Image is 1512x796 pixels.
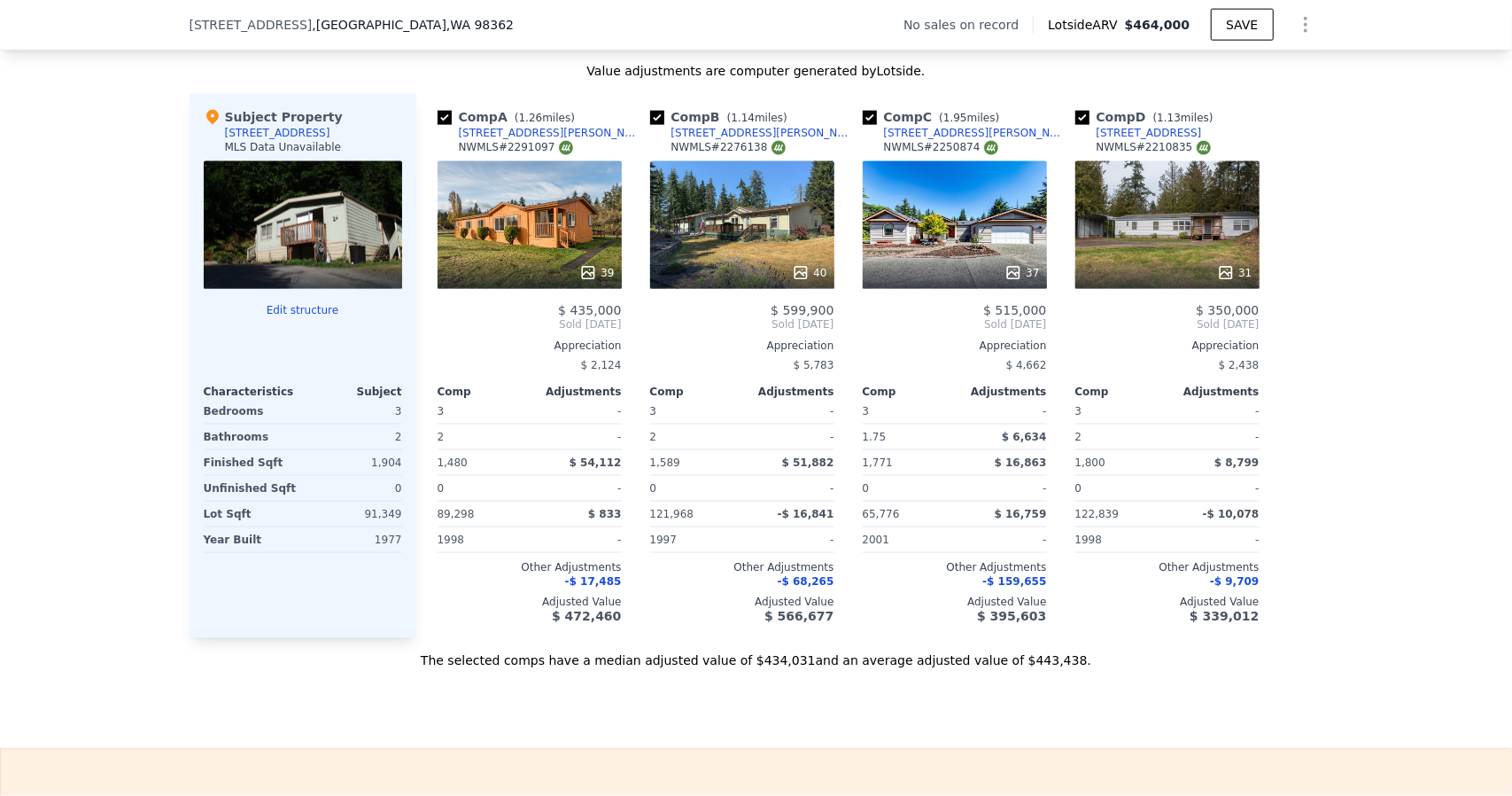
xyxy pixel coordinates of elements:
div: Comp B [650,108,795,126]
span: ( miles) [1146,112,1221,124]
span: $ 472,460 [552,610,621,624]
span: , [GEOGRAPHIC_DATA] [312,16,514,34]
div: - [1171,399,1260,424]
img: NWMLS Logo [559,141,573,155]
span: $ 16,759 [995,508,1047,520]
span: 1,771 [863,457,893,469]
div: Year Built [204,527,299,552]
div: - [1171,476,1260,501]
span: $ 6,634 [1002,431,1046,443]
span: ( miles) [720,112,795,124]
div: [STREET_ADDRESS][PERSON_NAME] [884,126,1068,140]
div: 1,904 [306,450,402,475]
div: Adjusted Value [863,596,1047,610]
div: Bathrooms [204,425,299,449]
span: 122,839 [1075,508,1120,520]
div: - [533,476,622,501]
div: Adjusted Value [438,596,622,610]
div: - [958,399,1047,424]
img: NWMLS Logo [984,141,998,155]
div: - [533,425,622,449]
div: Finished Sqft [204,450,299,475]
span: 1.13 [1157,112,1181,124]
div: Subject [303,385,402,399]
div: - [958,527,1047,552]
div: - [533,399,622,424]
div: NWMLS # 2250874 [884,140,998,155]
div: Adjustments [530,385,622,399]
span: 121,968 [650,508,694,520]
span: $ 4,662 [1006,359,1047,371]
div: Subject Property [204,108,343,126]
a: [STREET_ADDRESS][PERSON_NAME] [863,126,1068,140]
div: Other Adjustments [1075,560,1260,574]
img: NWMLS Logo [1197,141,1211,155]
span: $ 54,112 [570,457,622,469]
span: $ 16,863 [995,457,1047,469]
span: $ 395,603 [977,610,1046,624]
div: NWMLS # 2276138 [671,140,786,155]
div: - [746,399,834,424]
span: -$ 10,078 [1203,508,1260,520]
span: $ 350,000 [1196,303,1259,317]
div: - [958,476,1047,501]
div: Appreciation [863,339,1047,353]
div: 2 [438,425,526,449]
span: 3 [650,405,657,418]
span: Lotside ARV [1048,16,1124,34]
div: 1998 [438,527,526,552]
div: Characteristics [204,385,303,399]
button: Edit structure [204,303,402,317]
div: 0 [306,476,402,501]
div: 40 [792,264,826,282]
span: 0 [438,482,445,495]
button: SAVE [1211,9,1273,41]
button: Show Options [1288,7,1323,43]
div: Adjustments [955,385,1047,399]
div: Lot Sqft [204,502,299,527]
div: 1.75 [863,425,951,449]
span: $ 599,900 [771,303,834,317]
div: 2 [306,425,402,449]
div: 2001 [863,527,951,552]
div: 1977 [306,527,402,552]
div: Adjusted Value [650,596,834,610]
div: Adjusted Value [1075,596,1260,610]
span: 1.95 [943,112,967,124]
div: Comp [438,385,530,399]
div: NWMLS # 2291097 [459,140,573,155]
span: 1.26 [519,112,543,124]
a: [STREET_ADDRESS][PERSON_NAME] [650,126,856,140]
span: 0 [1075,482,1082,495]
span: $ 339,012 [1190,610,1259,624]
span: $ 8,799 [1214,457,1259,469]
span: 1,480 [438,457,468,469]
div: - [746,476,834,501]
div: [STREET_ADDRESS] [225,126,330,140]
div: Comp C [863,108,1007,126]
span: $ 2,438 [1219,359,1260,371]
div: [STREET_ADDRESS][PERSON_NAME] [671,126,856,140]
span: 1.14 [731,112,755,124]
span: Sold [DATE] [863,317,1047,332]
span: $ 51,882 [782,457,834,469]
div: 39 [579,264,614,282]
div: 1998 [1075,527,1164,552]
div: [STREET_ADDRESS][PERSON_NAME] [459,126,643,140]
div: - [746,527,834,552]
div: Comp [863,385,955,399]
div: 31 [1217,264,1252,282]
span: -$ 68,265 [778,575,834,588]
div: - [1171,425,1260,449]
div: No sales on record [903,16,1033,34]
div: 37 [1004,264,1039,282]
div: Appreciation [650,339,834,353]
span: 3 [438,405,445,418]
span: 65,776 [863,508,900,520]
span: $ 2,124 [581,359,622,371]
span: -$ 159,655 [982,575,1046,588]
span: $464,000 [1125,18,1190,32]
div: 2 [1075,425,1164,449]
div: 2 [650,425,739,449]
div: Bedrooms [204,399,299,424]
